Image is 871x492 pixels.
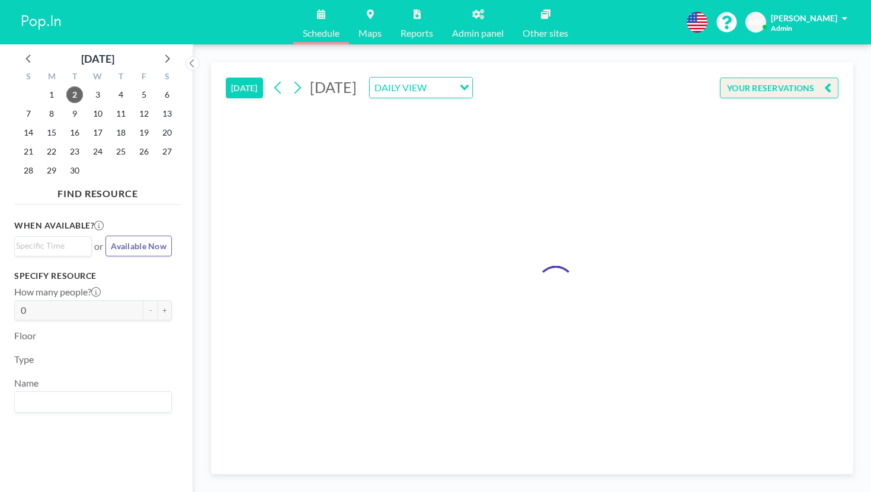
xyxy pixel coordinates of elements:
[113,105,129,122] span: Thursday, September 11, 2025
[452,28,504,38] span: Admin panel
[89,86,106,103] span: Wednesday, September 3, 2025
[310,78,357,96] span: [DATE]
[14,271,172,281] h3: Specify resource
[66,105,83,122] span: Tuesday, September 9, 2025
[136,86,152,103] span: Friday, September 5, 2025
[14,353,34,365] label: Type
[17,70,40,85] div: S
[16,394,165,410] input: Search for option
[105,236,172,256] button: Available Now
[159,124,175,141] span: Saturday, September 20, 2025
[136,124,152,141] span: Friday, September 19, 2025
[40,70,63,85] div: M
[14,377,39,389] label: Name
[43,162,60,179] span: Monday, September 29, 2025
[771,24,792,33] span: Admin
[66,143,83,160] span: Tuesday, September 23, 2025
[113,86,129,103] span: Thursday, September 4, 2025
[66,124,83,141] span: Tuesday, September 16, 2025
[20,143,37,160] span: Sunday, September 21, 2025
[111,241,166,251] span: Available Now
[109,70,132,85] div: T
[155,70,178,85] div: S
[143,300,158,320] button: -
[43,105,60,122] span: Monday, September 8, 2025
[358,28,382,38] span: Maps
[14,330,36,342] label: Floor
[136,105,152,122] span: Friday, September 12, 2025
[159,143,175,160] span: Saturday, September 27, 2025
[372,80,429,95] span: DAILY VIEW
[14,286,101,298] label: How many people?
[113,143,129,160] span: Thursday, September 25, 2025
[20,162,37,179] span: Sunday, September 28, 2025
[89,105,106,122] span: Wednesday, September 10, 2025
[87,70,110,85] div: W
[20,105,37,122] span: Sunday, September 7, 2025
[14,183,181,200] h4: FIND RESOURCE
[720,78,838,98] button: YOUR RESERVATIONS
[43,124,60,141] span: Monday, September 15, 2025
[15,392,171,412] div: Search for option
[15,237,91,255] div: Search for option
[94,240,103,252] span: or
[159,105,175,122] span: Saturday, September 13, 2025
[401,28,433,38] span: Reports
[303,28,340,38] span: Schedule
[523,28,568,38] span: Other sites
[81,50,114,67] div: [DATE]
[89,143,106,160] span: Wednesday, September 24, 2025
[113,124,129,141] span: Thursday, September 18, 2025
[16,239,85,252] input: Search for option
[226,78,263,98] button: [DATE]
[20,124,37,141] span: Sunday, September 14, 2025
[430,80,453,95] input: Search for option
[43,143,60,160] span: Monday, September 22, 2025
[370,78,472,98] div: Search for option
[19,11,64,34] img: organization-logo
[750,17,763,28] span: MP
[66,86,83,103] span: Tuesday, September 2, 2025
[63,70,87,85] div: T
[89,124,106,141] span: Wednesday, September 17, 2025
[43,86,60,103] span: Monday, September 1, 2025
[158,300,172,320] button: +
[159,86,175,103] span: Saturday, September 6, 2025
[132,70,155,85] div: F
[771,13,837,23] span: [PERSON_NAME]
[66,162,83,179] span: Tuesday, September 30, 2025
[136,143,152,160] span: Friday, September 26, 2025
